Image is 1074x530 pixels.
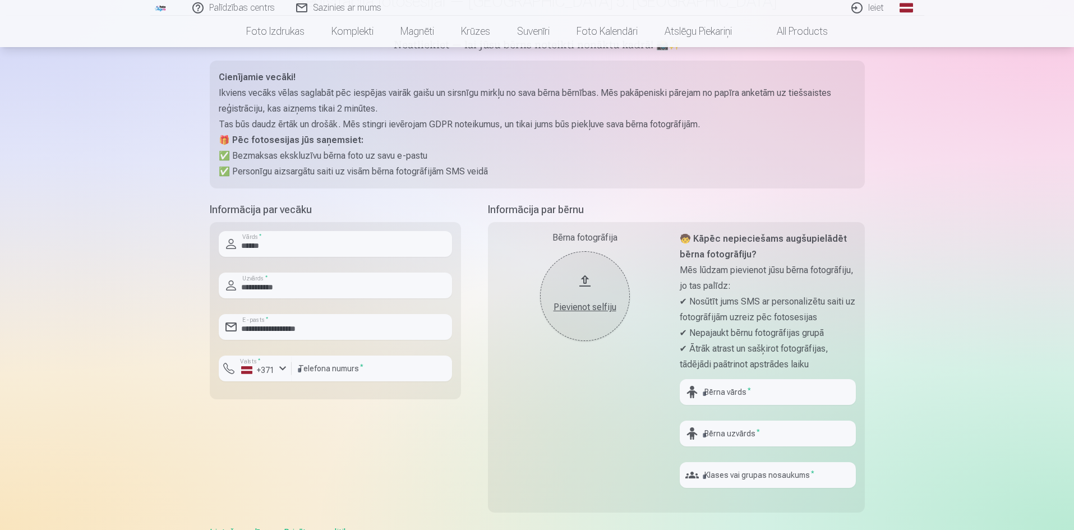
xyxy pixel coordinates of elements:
[210,202,461,218] h5: Informācija par vecāku
[318,16,387,47] a: Komplekti
[219,72,296,82] strong: Cienījamie vecāki!
[233,16,318,47] a: Foto izdrukas
[680,262,856,294] p: Mēs lūdzam pievienot jūsu bērna fotogrāfiju, jo tas palīdz:
[488,202,865,218] h5: Informācija par bērnu
[504,16,563,47] a: Suvenīri
[745,16,841,47] a: All products
[219,85,856,117] p: Ikviens vecāks vēlas saglabāt pēc iespējas vairāk gaišu un sirsnīgu mirkļu no sava bērna bērnības...
[219,135,363,145] strong: 🎁 Pēc fotosesijas jūs saņemsiet:
[680,233,847,260] strong: 🧒 Kāpēc nepieciešams augšupielādēt bērna fotogrāfiju?
[387,16,448,47] a: Magnēti
[680,294,856,325] p: ✔ Nosūtīt jums SMS ar personalizētu saiti uz fotogrāfijām uzreiz pēc fotosesijas
[219,148,856,164] p: ✅ Bezmaksas ekskluzīvu bērna foto uz savu e-pastu
[237,357,264,366] label: Valsts
[497,231,673,245] div: Bērna fotogrāfija
[219,164,856,179] p: ✅ Personīgu aizsargātu saiti uz visām bērna fotogrāfijām SMS veidā
[448,16,504,47] a: Krūzes
[155,4,167,11] img: /fa1
[563,16,651,47] a: Foto kalendāri
[219,356,292,381] button: Valsts*+371
[651,16,745,47] a: Atslēgu piekariņi
[219,117,856,132] p: Tas būs daudz ērtāk un drošāk. Mēs stingri ievērojam GDPR noteikumus, un tikai jums būs piekļuve ...
[540,251,630,341] button: Pievienot selfiju
[680,325,856,341] p: ✔ Nepajaukt bērnu fotogrāfijas grupā
[551,301,619,314] div: Pievienot selfiju
[680,341,856,372] p: ✔ Ātrāk atrast un sašķirot fotogrāfijas, tādējādi paātrinot apstrādes laiku
[241,365,275,376] div: +371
